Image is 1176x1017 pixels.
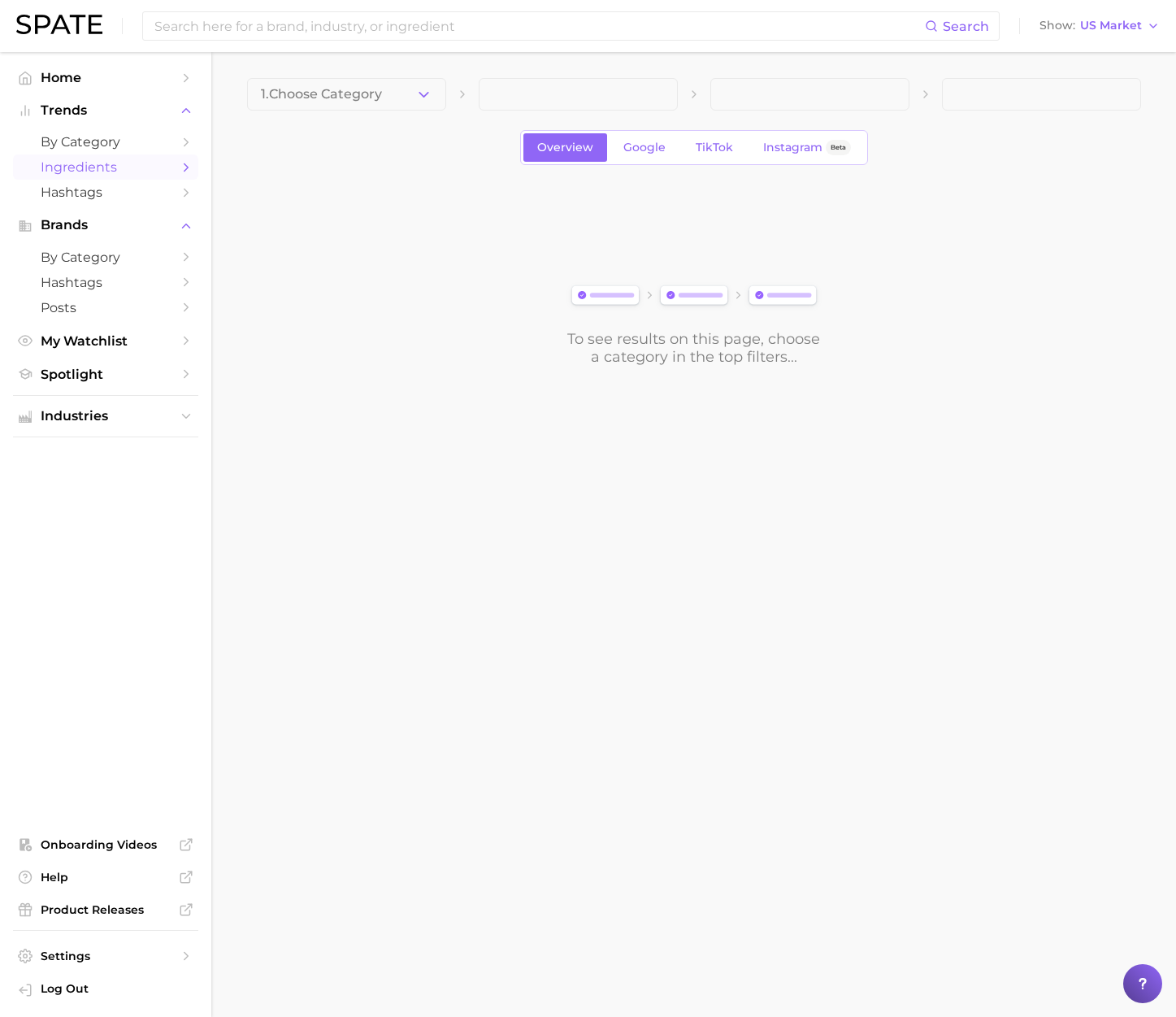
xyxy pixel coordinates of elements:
span: Posts [41,300,171,315]
span: Search [943,19,989,34]
a: Google [610,133,679,162]
a: Hashtags [13,180,198,205]
img: SPATE [16,15,102,34]
a: Posts [13,295,198,320]
span: Ingredients [41,159,171,175]
button: Industries [13,404,198,428]
a: Hashtags [13,270,198,295]
span: Hashtags [41,275,171,290]
a: by Category [13,245,198,270]
div: To see results on this page, choose a category in the top filters... [566,330,822,366]
a: Spotlight [13,362,198,387]
span: TikTok [696,141,733,154]
span: Product Releases [41,902,171,917]
span: by Category [41,250,171,265]
span: Google [623,141,666,154]
span: US Market [1080,21,1142,30]
button: Trends [13,98,198,123]
a: Settings [13,944,198,968]
button: 1.Choose Category [247,78,446,111]
span: Show [1039,21,1075,30]
a: My Watchlist [13,328,198,354]
span: Industries [41,409,171,424]
a: Log out. Currently logged in with e-mail yumi.toki@spate.nyc. [13,976,198,1004]
input: Search here for a brand, industry, or ingredient [153,12,925,40]
button: ShowUS Market [1035,15,1164,37]
a: TikTok [682,133,747,162]
span: Help [41,870,171,884]
a: Onboarding Videos [13,832,198,857]
img: svg%3e [566,282,822,311]
span: Home [41,70,171,85]
span: Beta [831,141,846,154]
span: Spotlight [41,367,171,382]
span: Trends [41,103,171,118]
a: Product Releases [13,897,198,922]
span: Log Out [41,981,185,996]
a: Ingredients [13,154,198,180]
span: My Watchlist [41,333,171,349]
span: by Category [41,134,171,150]
a: Help [13,865,198,889]
span: 1. Choose Category [261,87,382,102]
span: Hashtags [41,185,171,200]
button: Brands [13,213,198,237]
a: Overview [523,133,607,162]
span: Overview [537,141,593,154]
a: Home [13,65,198,90]
a: by Category [13,129,198,154]
span: Onboarding Videos [41,837,171,852]
span: Brands [41,218,171,233]
span: Settings [41,949,171,963]
a: InstagramBeta [749,133,865,162]
span: Instagram [763,141,822,154]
